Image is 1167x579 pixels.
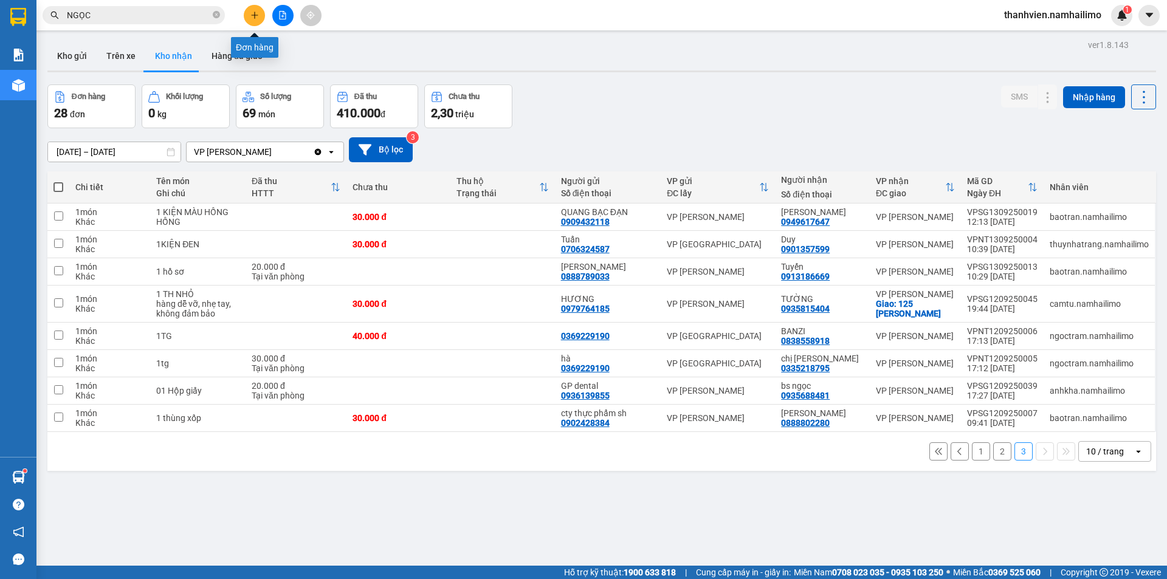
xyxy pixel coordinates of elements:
[781,235,864,244] div: Duy
[75,182,144,192] div: Chi tiết
[967,262,1038,272] div: VPSG1309250013
[972,442,990,461] button: 1
[70,109,85,119] span: đơn
[13,499,24,510] span: question-circle
[75,294,144,304] div: 1 món
[781,294,864,304] div: TƯỜNG
[561,272,610,281] div: 0888789033
[306,11,315,19] span: aim
[1123,5,1132,14] sup: 1
[667,239,769,249] div: VP [GEOGRAPHIC_DATA]
[75,381,144,391] div: 1 món
[1125,5,1129,14] span: 1
[67,9,210,22] input: Tìm tên, số ĐT hoặc mã đơn
[330,84,418,128] button: Đã thu410.000đ
[1050,299,1149,309] div: camtu.namhailimo
[1001,86,1038,108] button: SMS
[156,331,239,341] div: 1TG
[564,566,676,579] span: Hỗ trợ kỹ thuật:
[781,175,864,185] div: Người nhận
[194,146,272,158] div: VP [PERSON_NAME]
[661,171,775,204] th: Toggle SortBy
[48,142,181,162] input: Select a date range.
[75,244,144,254] div: Khác
[967,176,1028,186] div: Mã GD
[97,41,145,70] button: Trên xe
[156,176,239,186] div: Tên món
[353,182,444,192] div: Chưa thu
[561,176,655,186] div: Người gửi
[781,354,864,363] div: chị châu
[252,391,340,400] div: Tại văn phòng
[876,188,945,198] div: ĐC giao
[12,49,25,61] img: solution-icon
[667,176,759,186] div: VP gửi
[313,147,323,157] svg: Clear value
[300,5,322,26] button: aim
[337,106,380,120] span: 410.000
[273,146,274,158] input: Selected VP Phan Thiết.
[252,176,331,186] div: Đã thu
[876,331,955,341] div: VP [PERSON_NAME]
[23,469,27,473] sup: 1
[1050,239,1149,249] div: thuynhatrang.namhailimo
[967,354,1038,363] div: VPNT1209250005
[1014,442,1033,461] button: 3
[13,526,24,538] span: notification
[354,92,377,101] div: Đã thu
[353,413,444,423] div: 30.000 đ
[561,235,655,244] div: Tuấn
[258,109,275,119] span: món
[967,336,1038,346] div: 17:13 [DATE]
[561,188,655,198] div: Số điện thoại
[156,267,239,276] div: 1 hồ sơ
[1050,386,1149,396] div: anhkha.namhailimo
[781,381,864,391] div: bs ngọc
[832,567,943,577] strong: 0708 023 035 - 0935 103 250
[988,567,1041,577] strong: 0369 525 060
[75,363,144,373] div: Khác
[12,79,25,92] img: warehouse-icon
[781,244,830,254] div: 0901357599
[781,190,864,199] div: Số điện thoại
[456,188,539,198] div: Trạng thái
[156,239,239,249] div: 1KIỆN ĐEN
[75,235,144,244] div: 1 món
[1050,267,1149,276] div: baotran.namhailimo
[424,84,512,128] button: Chưa thu2,30 triệu
[561,354,655,363] div: hà
[156,386,239,396] div: 01 Hộp giấy
[272,5,294,26] button: file-add
[449,92,480,101] div: Chưa thu
[781,326,864,336] div: BANZI
[1086,445,1124,457] div: 10 / trang
[455,109,474,119] span: triệu
[781,304,830,313] div: 0935815404
[236,84,324,128] button: Số lượng69món
[993,442,1011,461] button: 2
[1050,413,1149,423] div: baotran.namhailimo
[12,471,25,484] img: warehouse-icon
[561,217,610,227] div: 0909432118
[1050,566,1052,579] span: |
[244,5,265,26] button: plus
[75,272,144,281] div: Khác
[876,212,955,222] div: VP [PERSON_NAME]
[252,262,340,272] div: 20.000 đ
[75,408,144,418] div: 1 món
[561,244,610,254] div: 0706324587
[967,326,1038,336] div: VPNT1209250006
[624,567,676,577] strong: 1900 633 818
[781,391,830,400] div: 0935688481
[213,10,220,21] span: close-circle
[1050,331,1149,341] div: ngoctram.namhailimo
[561,381,655,391] div: GP dental
[10,12,29,24] span: Gửi:
[75,262,144,272] div: 1 món
[116,12,145,24] span: Nhận:
[456,176,539,186] div: Thu hộ
[667,299,769,309] div: VP [PERSON_NAME]
[967,244,1038,254] div: 10:39 [DATE]
[156,413,239,423] div: 1 thùng xốp
[961,171,1044,204] th: Toggle SortBy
